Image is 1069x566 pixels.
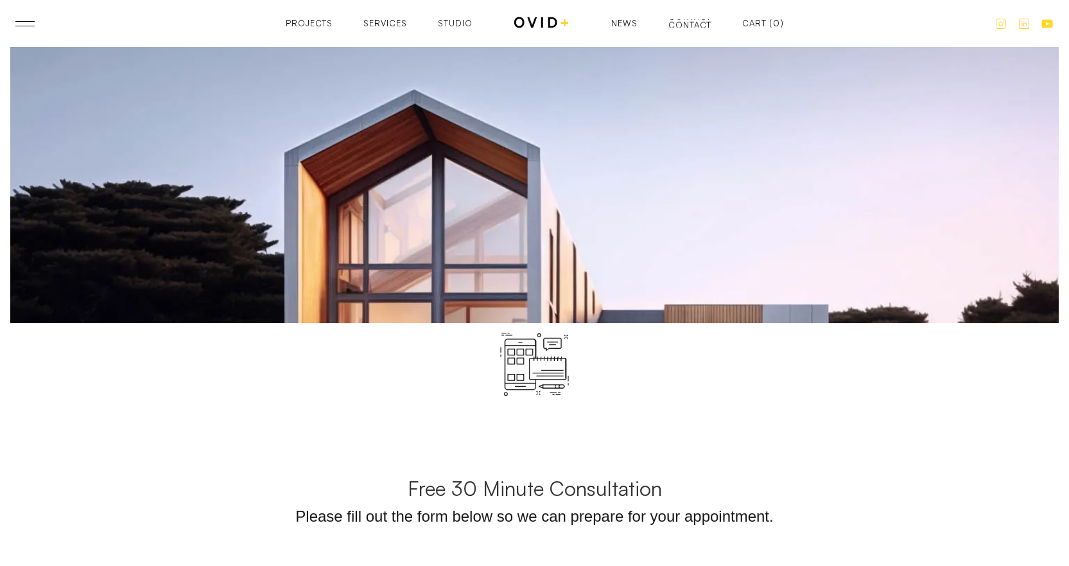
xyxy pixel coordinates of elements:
[438,19,473,28] a: Studio
[408,476,662,500] h3: Free 30 Minute Consultation
[773,19,780,28] div: 0
[742,19,784,28] a: Open cart
[668,21,711,30] div: Contact
[668,19,711,28] a: ContactContact
[611,19,638,28] a: News
[363,19,407,28] a: Services
[769,19,772,28] div: (
[286,19,333,28] a: Projects
[295,502,773,558] p: Please fill out the form below so we can prepare for your appointment. ‍
[742,19,767,28] div: Cart
[781,19,784,28] div: )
